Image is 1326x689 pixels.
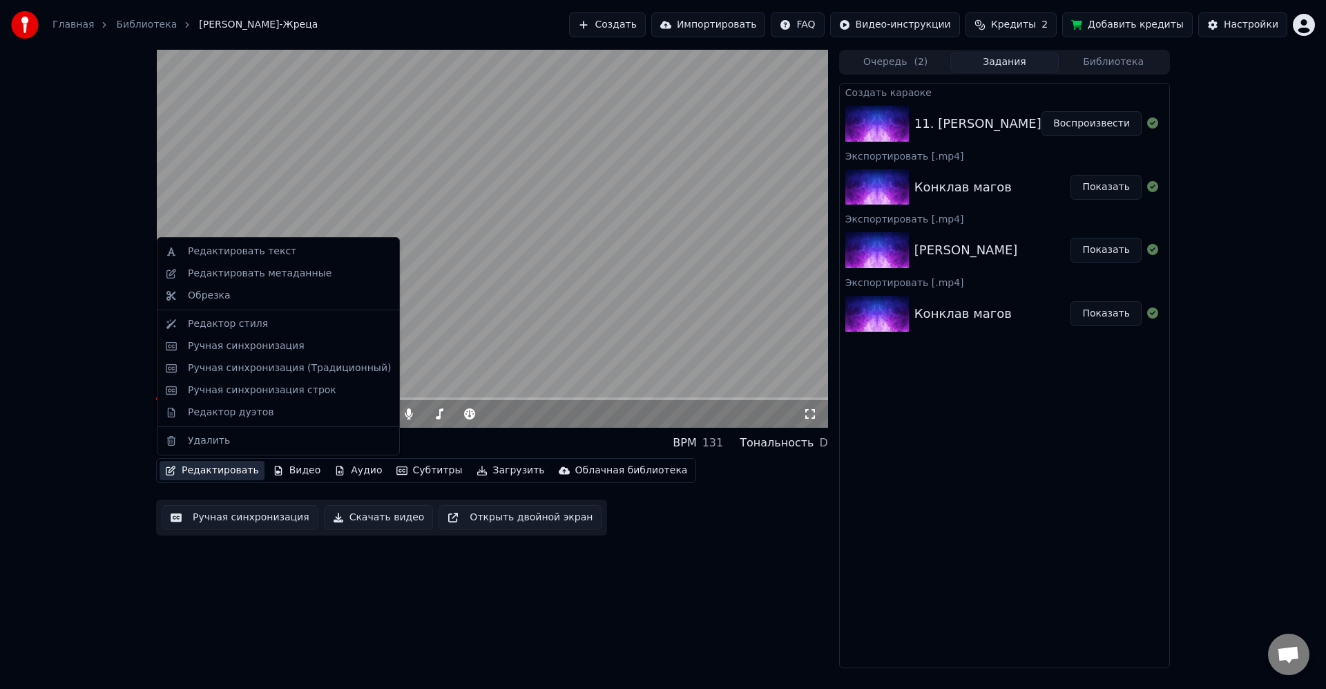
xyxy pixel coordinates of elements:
[840,84,1169,100] div: Создать караоке
[162,505,318,530] button: Ручная синхронизация
[914,240,1018,260] div: [PERSON_NAME]
[569,12,645,37] button: Создать
[771,12,824,37] button: FAQ
[267,461,327,480] button: Видео
[1070,301,1142,326] button: Показать
[840,210,1169,227] div: Экспортировать [.mp4]
[329,461,387,480] button: Аудио
[950,53,1059,73] button: Задания
[52,18,318,32] nav: breadcrumb
[840,147,1169,164] div: Экспортировать [.mp4]
[116,18,177,32] a: Библиотека
[188,339,305,353] div: Ручная синхронизация
[156,433,326,453] div: [PERSON_NAME]-Жреца
[991,18,1036,32] span: Кредиты
[188,245,296,258] div: Редактировать текст
[11,11,39,39] img: youka
[188,267,331,281] div: Редактировать метаданные
[914,114,1091,133] div: 11. [PERSON_NAME]-Жреца
[914,304,1012,323] div: Конклав магов
[1198,12,1287,37] button: Настройки
[840,274,1169,290] div: Экспортировать [.mp4]
[1059,53,1168,73] button: Библиотека
[651,12,766,37] button: Импортировать
[965,12,1057,37] button: Кредиты2
[439,505,602,530] button: Открыть двойной экран
[673,435,696,451] div: BPM
[830,12,960,37] button: Видео-инструкции
[188,361,391,375] div: Ручная синхронизация (Традиционный)
[324,505,434,530] button: Скачать видео
[1268,634,1309,675] a: Открытый чат
[188,384,336,397] div: Ручная синхронизация строк
[188,289,231,303] div: Обрезка
[914,178,1012,197] div: Конклав магов
[1224,18,1278,32] div: Настройки
[1041,18,1048,32] span: 2
[52,18,94,32] a: Главная
[575,464,688,478] div: Облачная библиотека
[1070,238,1142,263] button: Показать
[1041,111,1142,136] button: Воспроизвести
[914,55,928,69] span: ( 2 )
[188,317,268,331] div: Редактор стиля
[471,461,550,480] button: Загрузить
[188,434,230,448] div: Удалить
[391,461,468,480] button: Субтитры
[1070,175,1142,200] button: Показать
[160,461,265,480] button: Редактировать
[820,435,828,451] div: D
[1062,12,1193,37] button: Добавить кредиты
[188,406,273,419] div: Редактор дуэтов
[702,435,724,451] div: 131
[740,435,814,451] div: Тональность
[199,18,318,32] span: [PERSON_NAME]-Жреца
[841,53,950,73] button: Очередь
